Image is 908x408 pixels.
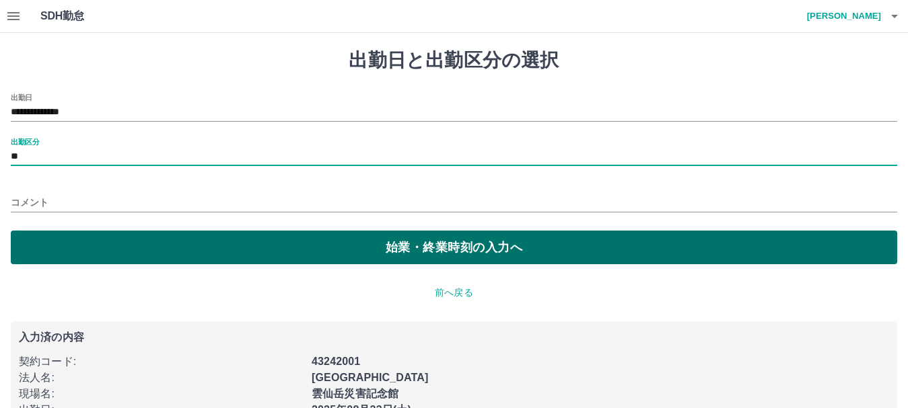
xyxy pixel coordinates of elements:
[19,354,304,370] p: 契約コード :
[19,386,304,402] p: 現場名 :
[312,372,429,383] b: [GEOGRAPHIC_DATA]
[11,49,897,72] h1: 出勤日と出勤区分の選択
[312,388,398,399] b: 雲仙岳災害記念館
[11,231,897,264] button: 始業・終業時刻の入力へ
[19,332,889,343] p: 入力済の内容
[11,286,897,300] p: 前へ戻る
[11,136,39,147] label: 出勤区分
[312,356,360,367] b: 43242001
[19,370,304,386] p: 法人名 :
[11,92,32,102] label: 出勤日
